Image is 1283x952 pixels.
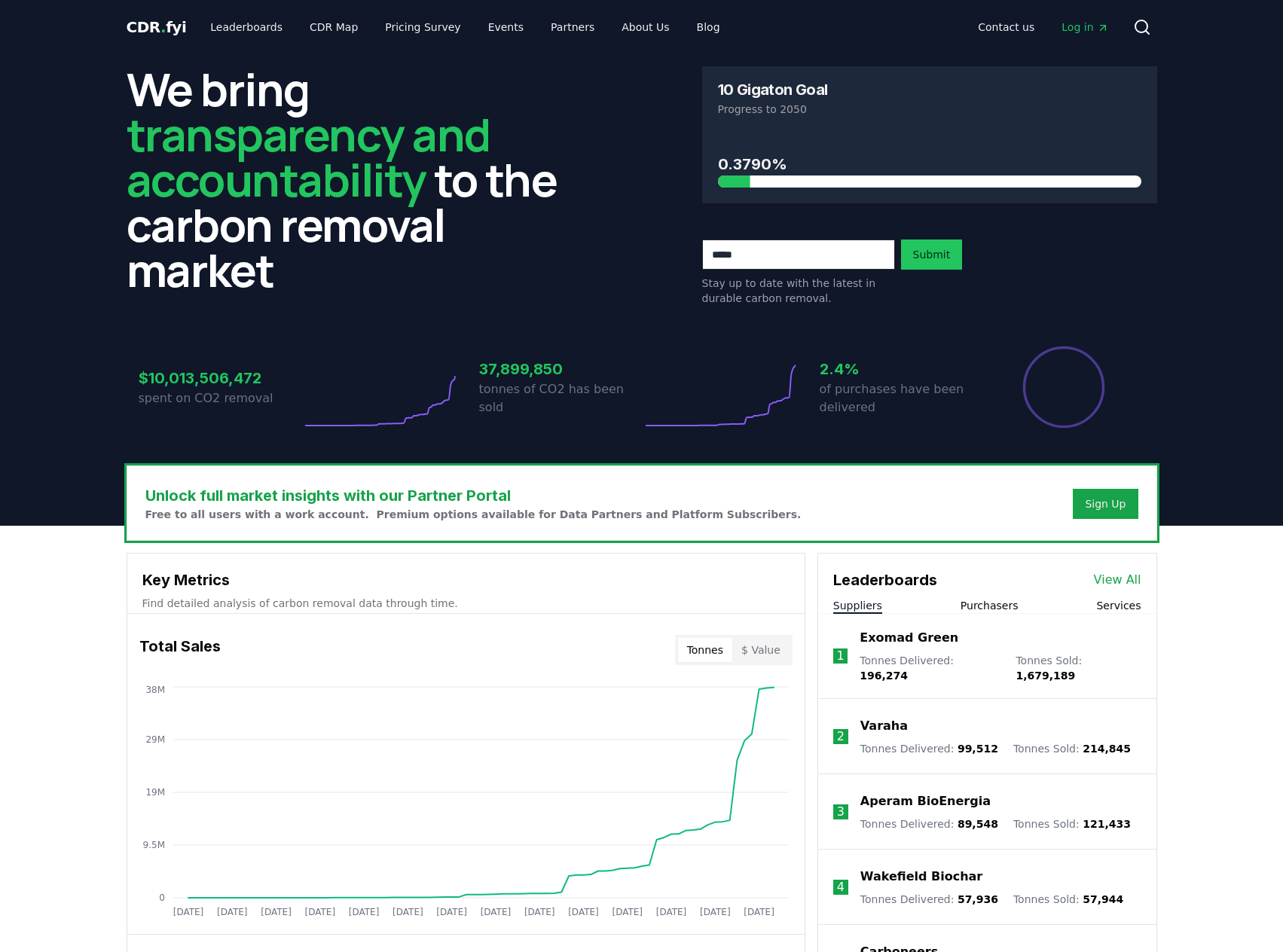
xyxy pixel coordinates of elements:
tspan: 9.5M [142,840,164,850]
a: View All [1094,571,1141,589]
p: Tonnes Delivered : [860,816,998,831]
tspan: [DATE] [216,907,247,917]
span: 1,679,189 [1016,670,1075,682]
span: 214,845 [1083,743,1131,755]
h3: Key Metrics [142,569,790,591]
h3: 0.3790% [718,153,1141,175]
button: Services [1096,598,1141,613]
a: Leaderboards [198,14,295,41]
tspan: [DATE] [655,907,686,917]
a: Exomad Green [860,629,958,647]
tspan: [DATE] [700,907,731,917]
a: Log in [1049,14,1120,41]
a: Aperam BioEnergia [860,792,991,810]
p: tonnes of CO2 has been sold [479,380,642,416]
button: Submit [901,240,963,270]
button: Purchasers [961,598,1019,613]
span: CDR fyi [127,18,187,36]
h3: Leaderboards [833,569,937,591]
nav: Main [966,14,1120,41]
h3: Unlock full market insights with our Partner Portal [145,484,802,507]
span: Log in [1062,20,1108,35]
a: Varaha [860,717,908,735]
p: Tonnes Delivered : [860,653,1000,683]
tspan: [DATE] [612,907,643,917]
a: Contact us [966,14,1046,41]
tspan: [DATE] [744,907,774,917]
p: Tonnes Sold : [1016,653,1141,683]
tspan: 0 [159,892,165,903]
a: CDR Map [298,14,370,41]
tspan: [DATE] [393,907,423,917]
p: Stay up to date with the latest in durable carbon removal. [702,276,895,306]
h3: 2.4% [820,358,982,380]
p: Tonnes Sold : [1013,816,1131,831]
button: $ Value [732,638,790,662]
p: 3 [837,803,845,821]
span: . [160,18,166,36]
button: Sign Up [1073,489,1138,519]
a: Blog [685,14,732,41]
tspan: [DATE] [480,907,511,917]
p: Tonnes Delivered : [860,741,998,756]
span: 99,512 [958,743,998,755]
h3: 37,899,850 [479,358,642,380]
h3: 10 Gigaton Goal [718,82,828,97]
h2: We bring to the carbon removal market [127,66,582,292]
nav: Main [198,14,732,41]
div: Percentage of sales delivered [1022,345,1106,429]
p: 1 [836,647,844,665]
h3: Total Sales [139,635,221,665]
p: Tonnes Sold : [1013,892,1123,907]
button: Suppliers [833,598,882,613]
span: 57,944 [1083,893,1123,905]
p: 4 [837,878,845,896]
tspan: [DATE] [568,907,599,917]
tspan: 29M [145,734,165,745]
p: of purchases have been delivered [820,380,982,416]
a: About Us [609,14,681,41]
h3: $10,013,506,472 [139,367,301,389]
a: CDR.fyi [127,17,187,38]
tspan: [DATE] [261,907,292,917]
a: Wakefield Biochar [860,868,982,886]
tspan: [DATE] [524,907,554,917]
p: 2 [837,728,845,746]
p: spent on CO2 removal [139,389,301,407]
tspan: [DATE] [173,907,203,917]
p: Tonnes Sold : [1013,741,1131,756]
a: Pricing Survey [373,14,472,41]
a: Sign Up [1085,496,1126,511]
tspan: 38M [145,685,165,695]
tspan: [DATE] [304,907,335,917]
a: Events [476,14,536,41]
p: Find detailed analysis of carbon removal data through time. [142,596,790,611]
tspan: [DATE] [348,907,379,917]
span: 57,936 [958,893,998,905]
a: Partners [539,14,606,41]
span: transparency and accountability [127,103,490,210]
span: 121,433 [1083,818,1131,830]
tspan: [DATE] [436,907,467,917]
span: 196,274 [860,670,908,682]
button: Tonnes [678,638,732,662]
p: Tonnes Delivered : [860,892,998,907]
p: Free to all users with a work account. Premium options available for Data Partners and Platform S... [145,507,802,522]
p: Progress to 2050 [718,102,1141,117]
tspan: 19M [145,787,165,798]
span: 89,548 [958,818,998,830]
